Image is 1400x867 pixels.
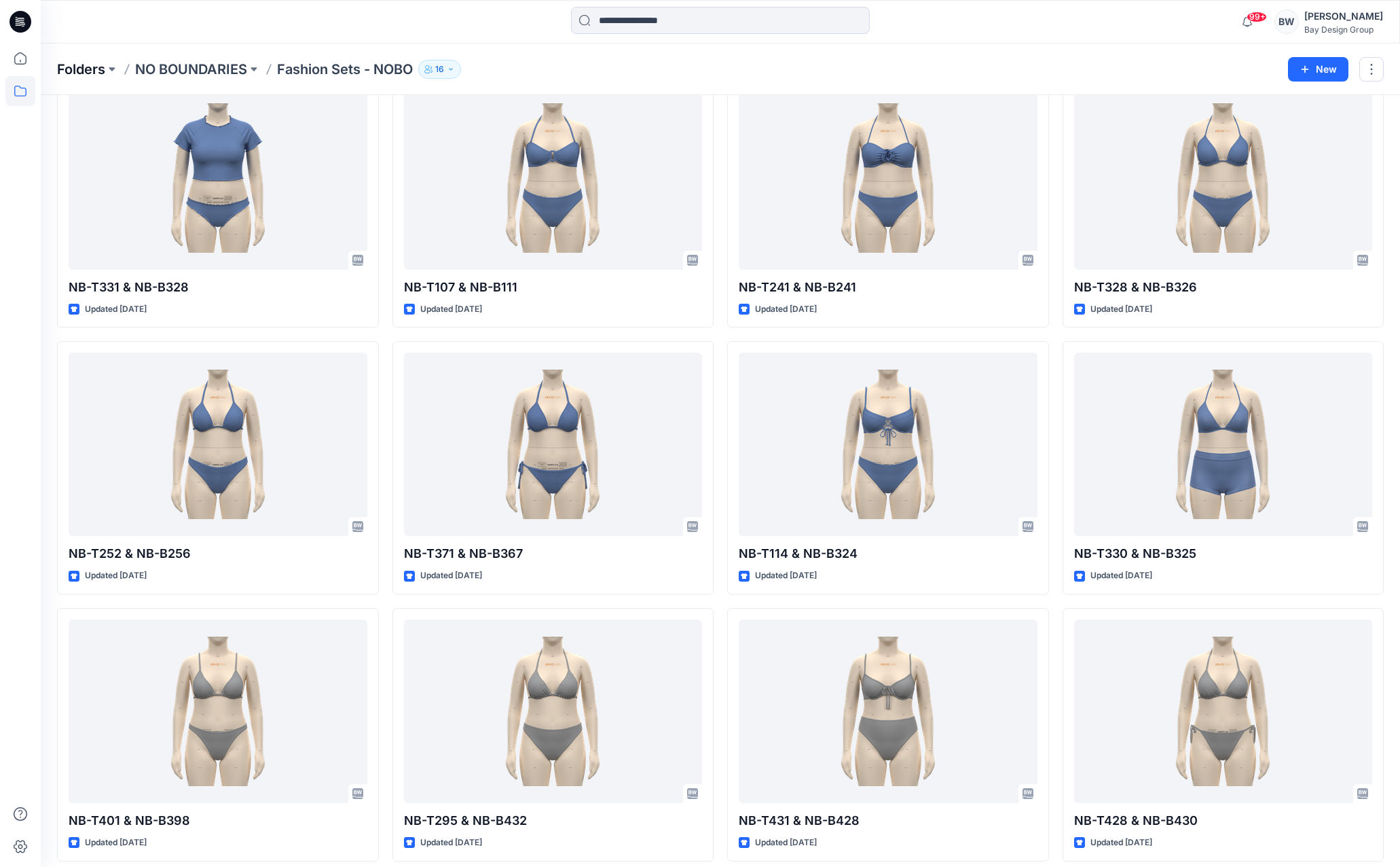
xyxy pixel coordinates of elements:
[1288,57,1348,82] button: New
[69,86,367,269] a: NB-T331 & NB-B328
[1090,836,1152,850] p: Updated [DATE]
[755,836,817,850] p: Updated [DATE]
[435,62,444,77] p: 16
[1074,620,1373,803] a: NB-T428 & NB-B430
[69,278,367,297] p: NB-T331 & NB-B328
[755,302,817,317] p: Updated [DATE]
[418,60,461,79] button: 16
[1304,24,1383,35] div: Bay Design Group
[420,569,482,583] p: Updated [DATE]
[85,569,147,583] p: Updated [DATE]
[85,302,147,317] p: Updated [DATE]
[739,278,1037,297] p: NB-T241 & NB-B241
[404,811,703,830] p: NB-T295 & NB-B432
[69,620,367,803] a: NB-T401 & NB-B398
[739,811,1037,830] p: NB-T431 & NB-B428
[404,620,703,803] a: NB-T295 & NB-B432
[69,353,367,536] a: NB-T252 & NB-B256
[1274,10,1299,34] div: BW
[420,302,482,317] p: Updated [DATE]
[1090,569,1152,583] p: Updated [DATE]
[420,836,482,850] p: Updated [DATE]
[69,811,367,830] p: NB-T401 & NB-B398
[1074,353,1373,536] a: NB-T330 & NB-B325
[404,544,703,563] p: NB-T371 & NB-B367
[1090,302,1152,317] p: Updated [DATE]
[277,60,413,79] p: Fashion Sets - NOBO
[1247,12,1267,22] span: 99+
[1074,811,1373,830] p: NB-T428 & NB-B430
[739,353,1037,536] a: NB-T114 & NB-B324
[739,620,1037,803] a: NB-T431 & NB-B428
[69,544,367,563] p: NB-T252 & NB-B256
[755,569,817,583] p: Updated [DATE]
[404,353,703,536] a: NB-T371 & NB-B367
[404,86,703,269] a: NB-T107 & NB-B111
[739,544,1037,563] p: NB-T114 & NB-B324
[1074,544,1373,563] p: NB-T330 & NB-B325
[739,86,1037,269] a: NB-T241 & NB-B241
[1074,86,1373,269] a: NB-T328 & NB-B326
[404,278,703,297] p: NB-T107 & NB-B111
[1304,8,1383,24] div: [PERSON_NAME]
[1074,278,1373,297] p: NB-T328 & NB-B326
[85,836,147,850] p: Updated [DATE]
[57,60,105,79] a: Folders
[135,60,247,79] a: NO BOUNDARIES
